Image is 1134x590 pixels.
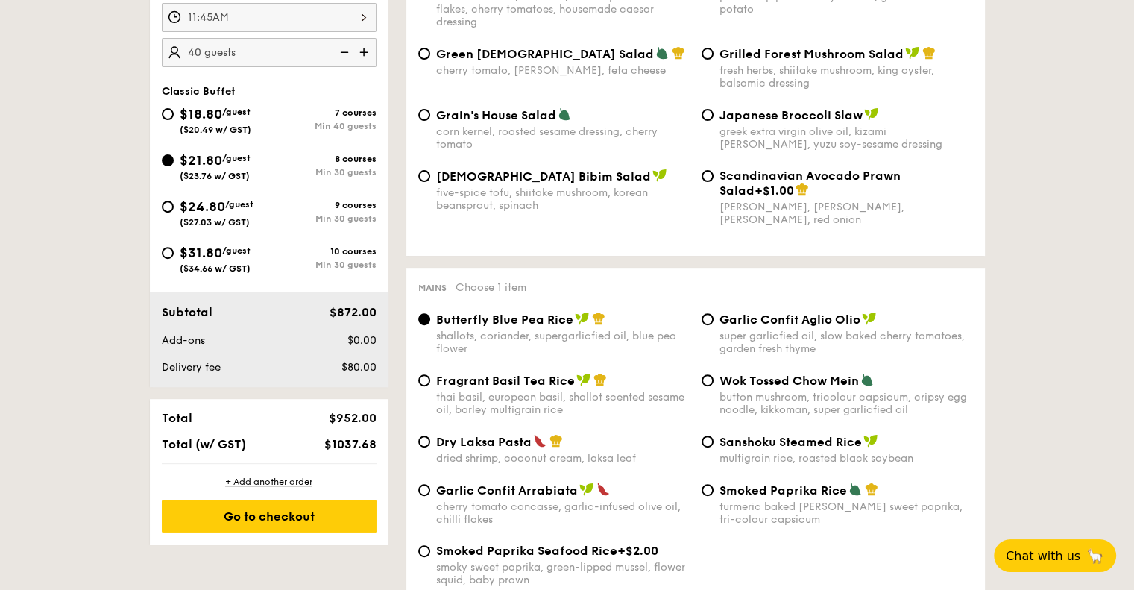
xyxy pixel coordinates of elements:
input: Garlic Confit Aglio Oliosuper garlicfied oil, slow baked cherry tomatoes, garden fresh thyme [702,313,714,325]
span: Grilled Forest Mushroom Salad [719,47,904,61]
span: [DEMOGRAPHIC_DATA] Bibim Salad [436,169,651,183]
span: Grain's House Salad [436,108,556,122]
span: Add-ons [162,334,205,347]
span: Total (w/ GST) [162,437,246,451]
span: Classic Buffet [162,85,236,98]
input: Green [DEMOGRAPHIC_DATA] Saladcherry tomato, [PERSON_NAME], feta cheese [418,48,430,60]
div: Min 30 guests [269,260,377,270]
img: icon-vegan.f8ff3823.svg [576,373,591,386]
span: Garlic Confit Arrabiata [436,483,578,498]
span: Smoked Paprika Seafood Rice [436,544,617,558]
div: dried shrimp, coconut cream, laksa leaf [436,452,690,465]
div: 8 courses [269,154,377,164]
span: 🦙 [1086,547,1104,565]
div: Min 30 guests [269,213,377,224]
img: icon-vegetarian.fe4039eb.svg [558,107,571,121]
input: $21.80/guest($23.76 w/ GST)8 coursesMin 30 guests [162,154,174,166]
img: icon-chef-hat.a58ddaea.svg [549,434,563,448]
span: $1037.68 [324,437,376,451]
input: Grilled Forest Mushroom Saladfresh herbs, shiitake mushroom, king oyster, balsamic dressing [702,48,714,60]
span: $24.80 [180,198,225,215]
div: shallots, coriander, supergarlicfied oil, blue pea flower [436,330,690,355]
div: greek extra virgin olive oil, kizami [PERSON_NAME], yuzu soy-sesame dressing [719,125,973,151]
div: thai basil, european basil, shallot scented sesame oil, barley multigrain rice [436,391,690,416]
img: icon-vegan.f8ff3823.svg [579,483,594,496]
input: Number of guests [162,38,377,67]
img: icon-vegetarian.fe4039eb.svg [860,373,874,386]
img: icon-vegan.f8ff3823.svg [905,46,920,60]
span: Choose 1 item [456,281,526,294]
div: turmeric baked [PERSON_NAME] sweet paprika, tri-colour capsicum [719,500,973,526]
span: $80.00 [341,361,376,374]
span: Delivery fee [162,361,221,374]
span: Fragrant Basil Tea Rice [436,374,575,388]
div: five-spice tofu, shiitake mushroom, korean beansprout, spinach [436,186,690,212]
img: icon-vegetarian.fe4039eb.svg [848,483,862,496]
img: icon-vegetarian.fe4039eb.svg [655,46,669,60]
span: $872.00 [329,305,376,319]
div: Min 40 guests [269,121,377,131]
span: $31.80 [180,245,222,261]
span: Dry Laksa Pasta [436,435,532,449]
img: icon-chef-hat.a58ddaea.svg [922,46,936,60]
div: Min 30 guests [269,167,377,178]
div: cherry tomato concasse, garlic-infused olive oil, chilli flakes [436,500,690,526]
span: ($20.49 w/ GST) [180,125,251,135]
div: fresh herbs, shiitake mushroom, king oyster, balsamic dressing [719,64,973,90]
input: Butterfly Blue Pea Riceshallots, coriander, supergarlicfied oil, blue pea flower [418,313,430,325]
div: cherry tomato, [PERSON_NAME], feta cheese [436,64,690,77]
span: Green [DEMOGRAPHIC_DATA] Salad [436,47,654,61]
img: icon-spicy.37a8142b.svg [596,483,610,496]
button: Chat with us🦙 [994,539,1116,572]
input: Scandinavian Avocado Prawn Salad+$1.00[PERSON_NAME], [PERSON_NAME], [PERSON_NAME], red onion [702,170,714,182]
div: 10 courses [269,246,377,257]
span: ($34.66 w/ GST) [180,263,251,274]
img: icon-vegan.f8ff3823.svg [652,169,667,182]
img: icon-chef-hat.a58ddaea.svg [672,46,685,60]
div: button mushroom, tricolour capsicum, cripsy egg noodle, kikkoman, super garlicfied oil [719,391,973,416]
img: icon-add.58712e84.svg [354,38,377,66]
span: Chat with us [1006,549,1080,563]
span: Sanshoku Steamed Rice [719,435,862,449]
input: $18.80/guest($20.49 w/ GST)7 coursesMin 40 guests [162,108,174,120]
span: Butterfly Blue Pea Rice [436,313,573,327]
input: Dry Laksa Pastadried shrimp, coconut cream, laksa leaf [418,436,430,448]
img: icon-vegan.f8ff3823.svg [863,434,878,448]
div: super garlicfied oil, slow baked cherry tomatoes, garden fresh thyme [719,330,973,355]
input: Sanshoku Steamed Ricemultigrain rice, roasted black soybean [702,436,714,448]
input: $24.80/guest($27.03 w/ GST)9 coursesMin 30 guests [162,201,174,213]
img: icon-chef-hat.a58ddaea.svg [865,483,878,496]
span: ($27.03 w/ GST) [180,217,250,227]
input: Smoked Paprika Riceturmeric baked [PERSON_NAME] sweet paprika, tri-colour capsicum [702,484,714,496]
input: Grain's House Saladcorn kernel, roasted sesame dressing, cherry tomato [418,109,430,121]
div: 9 courses [269,200,377,210]
span: +$2.00 [617,544,658,558]
img: icon-vegan.f8ff3823.svg [575,312,590,325]
input: $31.80/guest($34.66 w/ GST)10 coursesMin 30 guests [162,247,174,259]
span: $952.00 [328,411,376,425]
span: $21.80 [180,152,222,169]
div: [PERSON_NAME], [PERSON_NAME], [PERSON_NAME], red onion [719,201,973,226]
input: Smoked Paprika Seafood Rice+$2.00smoky sweet paprika, green-lipped mussel, flower squid, baby prawn [418,545,430,557]
input: Wok Tossed Chow Meinbutton mushroom, tricolour capsicum, cripsy egg noodle, kikkoman, super garli... [702,374,714,386]
div: Go to checkout [162,500,377,533]
input: [DEMOGRAPHIC_DATA] Bibim Saladfive-spice tofu, shiitake mushroom, korean beansprout, spinach [418,170,430,182]
input: Fragrant Basil Tea Ricethai basil, european basil, shallot scented sesame oil, barley multigrain ... [418,374,430,386]
div: + Add another order [162,476,377,488]
span: Garlic Confit Aglio Olio [719,313,860,327]
div: multigrain rice, roasted black soybean [719,452,973,465]
img: icon-vegan.f8ff3823.svg [862,312,877,325]
span: $0.00 [347,334,376,347]
span: Subtotal [162,305,212,319]
span: /guest [222,107,251,117]
span: +$1.00 [755,183,794,198]
div: 7 courses [269,107,377,118]
span: Smoked Paprika Rice [719,483,847,498]
span: Wok Tossed Chow Mein [719,374,859,388]
img: icon-chef-hat.a58ddaea.svg [796,183,809,196]
div: corn kernel, roasted sesame dressing, cherry tomato [436,125,690,151]
span: ($23.76 w/ GST) [180,171,250,181]
img: icon-vegan.f8ff3823.svg [864,107,879,121]
span: Scandinavian Avocado Prawn Salad [719,169,901,198]
input: Event time [162,3,377,32]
